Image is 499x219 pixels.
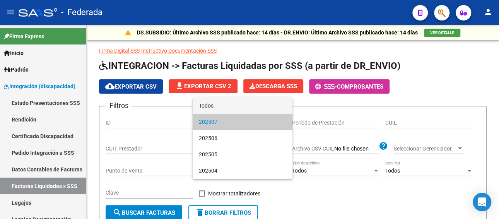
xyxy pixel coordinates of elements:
span: 202505 [199,146,286,163]
span: 202504 [199,163,286,179]
span: 202506 [199,130,286,146]
span: Todos [199,98,286,114]
span: 202507 [199,114,286,130]
div: Open Intercom Messenger [473,193,491,211]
